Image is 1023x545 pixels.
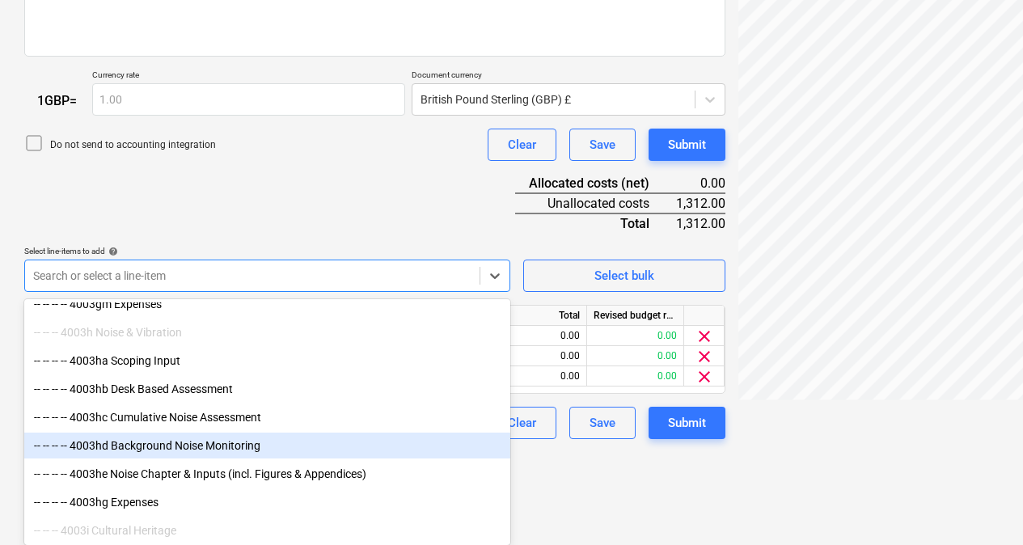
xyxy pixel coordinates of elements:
[649,407,725,439] button: Submit
[675,193,725,213] div: 1,312.00
[942,467,1023,545] iframe: Chat Widget
[24,518,510,543] div: -- -- -- 4003i Cultural Heritage
[675,213,725,233] div: 1,312.00
[695,367,714,387] span: clear
[587,306,684,326] div: Revised budget remaining
[490,306,587,326] div: Total
[515,213,676,233] div: Total
[523,260,725,292] button: Select bulk
[24,319,510,345] div: -- -- -- 4003h Noise & Vibration
[569,129,636,161] button: Save
[490,366,587,387] div: 0.00
[24,246,510,256] div: Select line-items to add
[50,138,216,152] p: Do not send to accounting integration
[488,407,556,439] button: Clear
[488,129,556,161] button: Clear
[412,70,725,83] p: Document currency
[508,412,536,433] div: Clear
[24,433,510,458] div: -- -- -- -- 4003hd Background Noise Monitoring
[490,346,587,366] div: 0.00
[569,407,636,439] button: Save
[24,489,510,515] div: -- -- -- -- 4003hg Expenses
[105,247,118,256] span: help
[590,134,615,155] div: Save
[24,291,510,317] div: -- -- -- -- 4003gm Expenses
[515,193,676,213] div: Unallocated costs
[695,347,714,366] span: clear
[590,412,615,433] div: Save
[695,327,714,346] span: clear
[587,326,684,346] div: 0.00
[594,265,654,286] div: Select bulk
[587,346,684,366] div: 0.00
[24,404,510,430] div: -- -- -- -- 4003hc Cumulative Noise Assessment
[668,134,706,155] div: Submit
[92,70,405,83] p: Currency rate
[490,326,587,346] div: 0.00
[587,366,684,387] div: 0.00
[668,412,706,433] div: Submit
[649,129,725,161] button: Submit
[508,134,536,155] div: Clear
[24,461,510,487] div: -- -- -- -- 4003he Noise Chapter & Inputs (incl. Figures & Appendices)
[675,174,725,193] div: 0.00
[24,93,92,108] div: 1 GBP =
[24,376,510,402] div: -- -- -- -- 4003hb Desk Based Assessment
[24,348,510,374] div: -- -- -- -- 4003ha Scoping Input
[515,174,676,193] div: Allocated costs (net)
